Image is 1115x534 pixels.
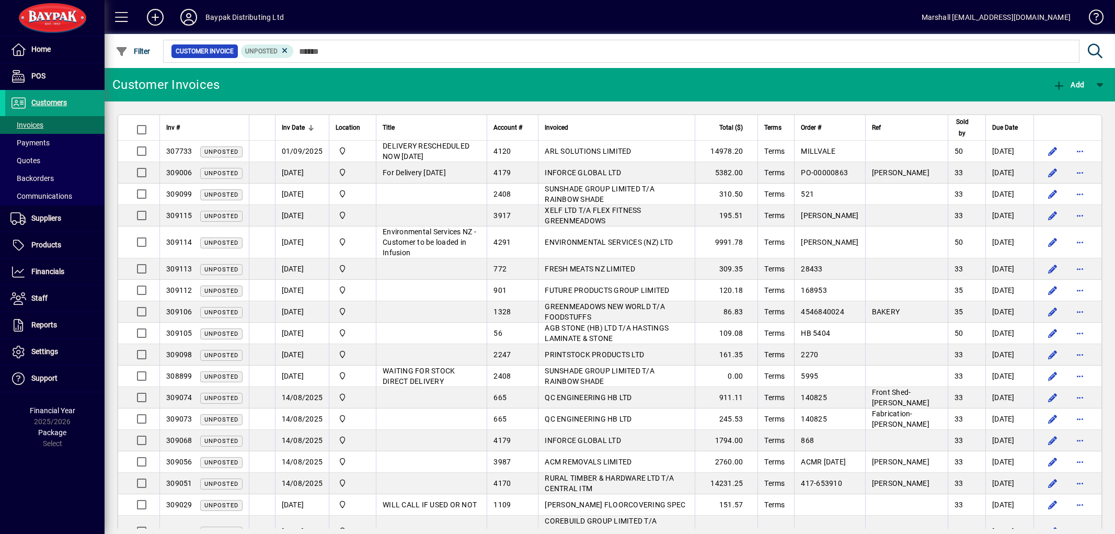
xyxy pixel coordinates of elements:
[695,184,757,205] td: 310.50
[5,169,105,187] a: Backorders
[5,259,105,285] a: Financials
[1044,303,1061,320] button: Edit
[955,479,963,487] span: 33
[31,294,48,302] span: Staff
[801,122,821,133] span: Order #
[985,258,1033,280] td: [DATE]
[985,184,1033,205] td: [DATE]
[166,168,192,177] span: 309006
[166,415,192,423] span: 309073
[1044,346,1061,363] button: Edit
[10,192,72,200] span: Communications
[275,301,329,323] td: [DATE]
[764,286,785,294] span: Terms
[955,329,963,337] span: 50
[702,122,752,133] div: Total ($)
[955,286,963,294] span: 35
[872,410,929,428] span: Fabrication-[PERSON_NAME]
[695,451,757,473] td: 2760.00
[204,309,238,316] span: Unposted
[872,122,881,133] span: Ref
[30,406,75,415] span: Financial Year
[336,306,370,317] span: Baypak - Onekawa
[764,329,785,337] span: Terms
[1072,143,1088,160] button: More options
[10,156,40,165] span: Quotes
[872,308,900,316] span: BAKERY
[31,241,61,249] span: Products
[801,479,842,487] span: 417-653910
[112,76,220,93] div: Customer Invoices
[176,46,234,56] span: Customer Invoice
[5,286,105,312] a: Staff
[801,168,848,177] span: PO-00000863
[336,349,370,360] span: Baypak - Onekawa
[1072,234,1088,251] button: More options
[1044,453,1061,470] button: Edit
[336,167,370,178] span: Baypak - Onekawa
[719,122,743,133] span: Total ($)
[764,190,785,198] span: Terms
[801,350,818,359] span: 2270
[204,395,238,402] span: Unposted
[336,263,370,275] span: Baypak - Onekawa
[764,501,785,509] span: Terms
[545,286,669,294] span: FUTURE PRODUCTS GROUP LIMITED
[545,122,568,133] span: Invoiced
[545,367,654,385] span: SUNSHADE GROUP LIMITED T/A RAINBOW SHADE
[336,145,370,157] span: Baypak - Onekawa
[336,370,370,382] span: Baypak - Onekawa
[336,236,370,248] span: Baypak - Onekawa
[275,387,329,408] td: 14/08/2025
[204,266,238,273] span: Unposted
[204,213,238,220] span: Unposted
[764,393,785,402] span: Terms
[545,238,673,246] span: ENVIRONMENTAL SERVICES (NZ) LTD
[31,321,57,329] span: Reports
[695,430,757,451] td: 1794.00
[383,367,455,385] span: WAITING FOR STOCK DIRECT DELIVERY
[1072,303,1088,320] button: More options
[172,8,205,27] button: Profile
[695,280,757,301] td: 120.18
[985,366,1033,387] td: [DATE]
[1044,164,1061,181] button: Edit
[336,122,360,133] span: Location
[545,458,631,466] span: ACM REMOVALS LIMITED
[1044,143,1061,160] button: Edit
[1072,453,1088,470] button: More options
[764,147,785,155] span: Terms
[1050,75,1087,94] button: Add
[493,350,511,359] span: 2247
[275,205,329,226] td: [DATE]
[10,174,54,183] span: Backorders
[204,191,238,198] span: Unposted
[695,344,757,366] td: 161.35
[336,210,370,221] span: Baypak - Onekawa
[695,162,757,184] td: 5382.00
[166,122,243,133] div: Inv #
[985,280,1033,301] td: [DATE]
[545,393,631,402] span: QC ENGINEERING HB LTD
[872,168,929,177] span: [PERSON_NAME]
[545,147,631,155] span: ARL SOLUTIONS LIMITED
[336,122,370,133] div: Location
[955,190,963,198] span: 33
[985,301,1033,323] td: [DATE]
[31,347,58,356] span: Settings
[166,329,192,337] span: 309105
[764,436,785,445] span: Terms
[383,122,480,133] div: Title
[275,226,329,258] td: [DATE]
[166,286,192,294] span: 309112
[166,393,192,402] span: 309074
[955,372,963,380] span: 33
[5,312,105,338] a: Reports
[872,479,929,487] span: [PERSON_NAME]
[275,184,329,205] td: [DATE]
[985,323,1033,344] td: [DATE]
[166,458,192,466] span: 309056
[955,211,963,220] span: 33
[985,430,1033,451] td: [DATE]
[5,152,105,169] a: Quotes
